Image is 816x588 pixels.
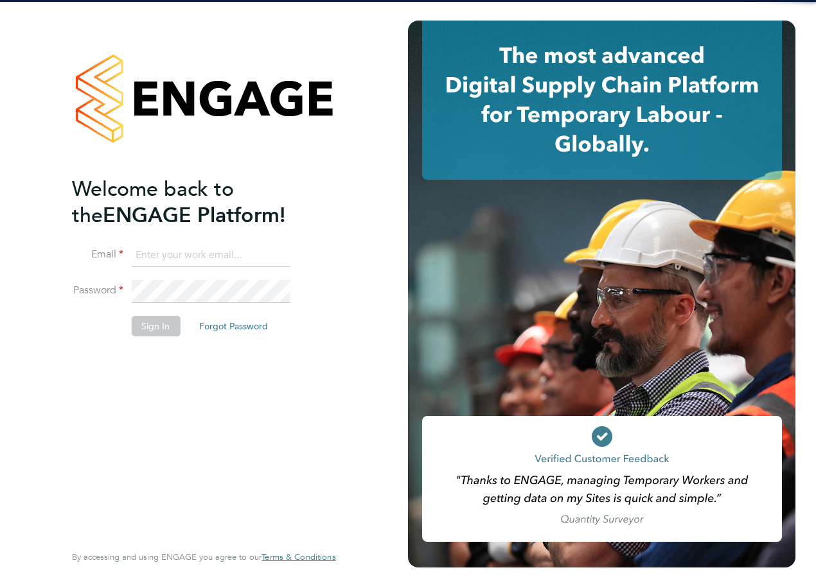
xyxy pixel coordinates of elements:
h2: ENGAGE Platform! [72,176,323,229]
input: Enter your work email... [131,244,290,267]
label: Email [72,248,123,261]
label: Password [72,284,123,297]
button: Sign In [131,316,180,336]
a: Terms & Conditions [262,552,335,562]
button: Forgot Password [189,316,278,336]
span: By accessing and using ENGAGE you agree to our [72,551,335,562]
span: Welcome back to the [72,177,234,228]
